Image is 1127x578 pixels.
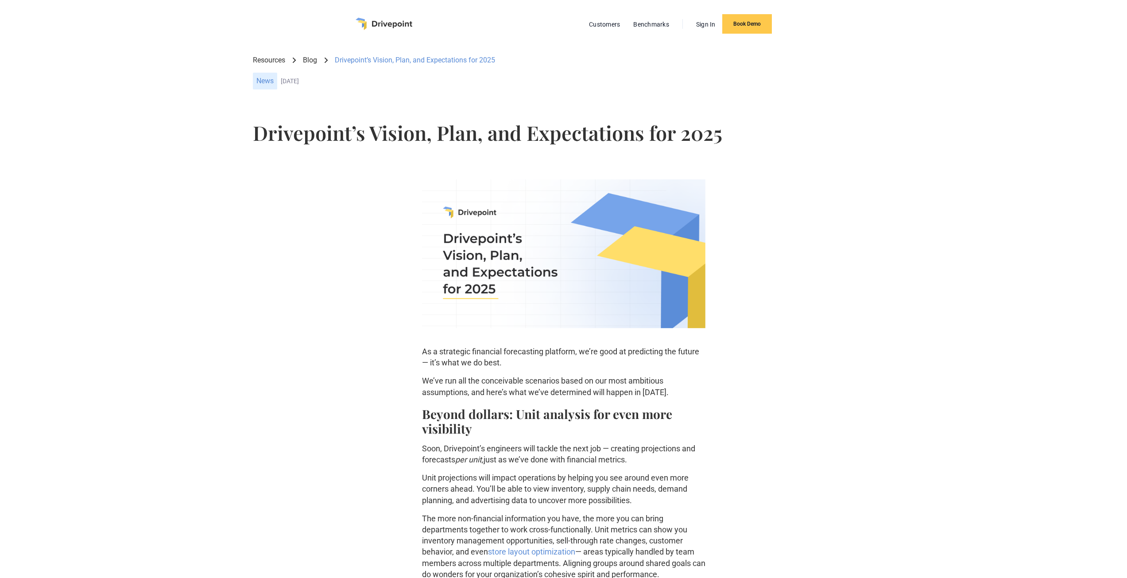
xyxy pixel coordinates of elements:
a: Sign In [692,19,720,30]
strong: Beyond dollars: Unit analysis for even more visibility [422,406,672,437]
div: [DATE] [281,78,874,85]
a: home [356,18,412,30]
a: store layout optimization [488,547,575,556]
h1: Drivepoint’s Vision, Plan, and Expectations for 2025 [253,123,874,143]
div: Drivepoint’s Vision, Plan, and Expectations for 2025 [335,55,495,65]
em: per unit, [455,455,484,464]
div: News [253,73,277,89]
a: Book Demo [722,14,772,34]
p: Soon, Drivepoint’s engineers will tackle the next job — creating projections and forecasts just a... [422,443,705,465]
p: We’ve run all the conceivable scenarios based on our most ambitious assumptions, and here’s what ... [422,375,705,397]
a: Customers [585,19,624,30]
a: Blog [303,55,317,65]
p: As a strategic financial forecasting platform, we’re good at predicting the future — it’s what we... [422,346,705,368]
a: Benchmarks [629,19,674,30]
a: Resources [253,55,285,65]
p: Unit projections will impact operations by helping you see around even more corners ahead. You’ll... [422,472,705,506]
